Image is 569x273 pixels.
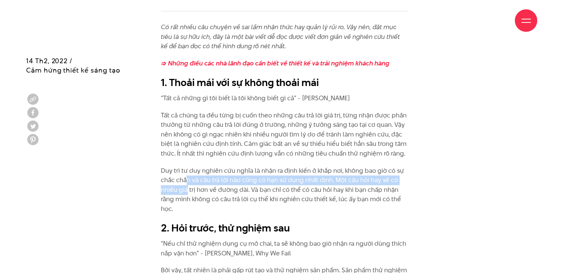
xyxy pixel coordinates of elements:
p: “Nếu chỉ thử nghiệm dụng cụ mở chai, ta sẽ không bao giờ nhận ra người dùng thích nắp vặn hơn” - ... [161,239,408,258]
h2: 2. Hỏi trước, thử nghiệm sau [161,221,408,235]
h2: 1. Thoải mái với sự không thoải mái [161,76,408,90]
a: => Những điều các nhà lãnh đạo cần biết về thiết kế và trải nghiệm khách hàng [161,59,389,68]
p: Tất cả chúng ta đều từng bị cuốn theo những câu trả lời giá trị, từng nhận được phần thưởng từ nh... [161,111,408,159]
p: “Tất cả những gì tôi biết là tôi không biết gì cả” - [PERSON_NAME] [161,93,408,103]
span: 14 Th2, 2022 / Cảm hứng thiết kế sáng tạo [26,56,120,75]
p: Duy trì tư duy nghiên cứu nghĩa là nhận ra định kiến ở khắp nơi, không bao giờ có sự chắc chắn và... [161,166,408,214]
